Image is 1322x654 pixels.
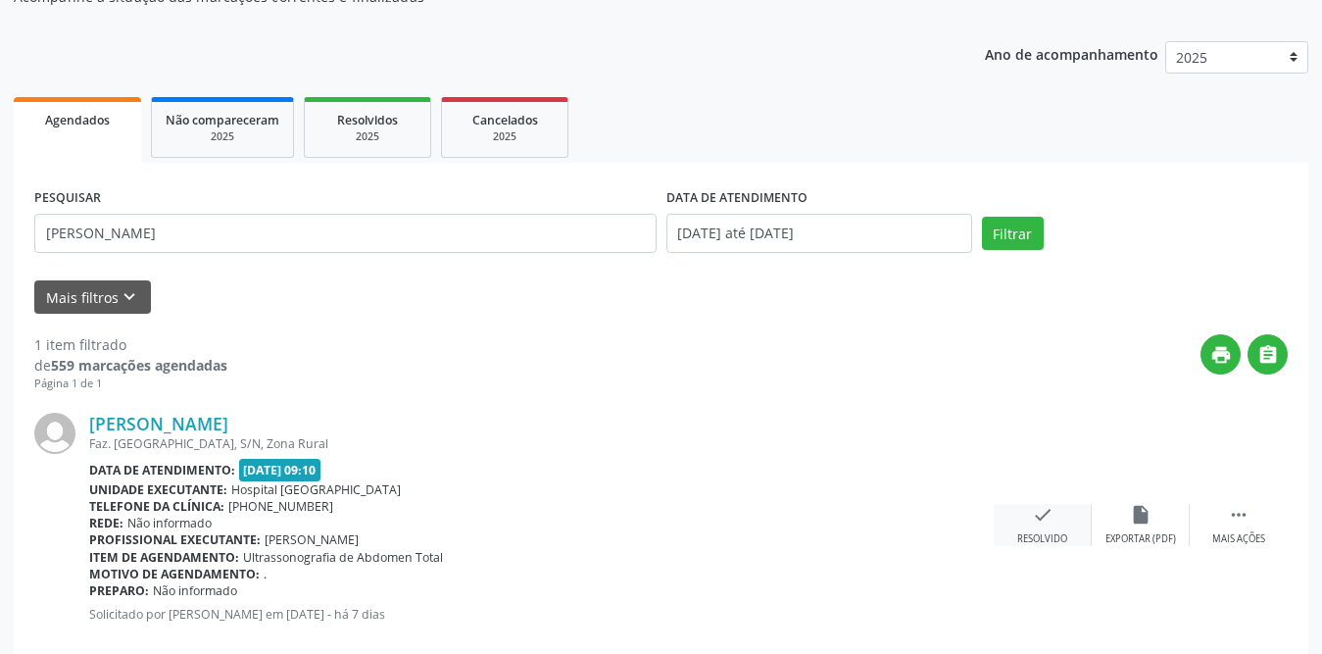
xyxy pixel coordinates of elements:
button: Filtrar [982,217,1044,250]
a: [PERSON_NAME] [89,413,228,434]
b: Telefone da clínica: [89,498,224,515]
div: 2025 [166,129,279,144]
div: 2025 [456,129,554,144]
div: de [34,355,227,376]
span: Resolvidos [337,112,398,128]
label: PESQUISAR [34,183,101,214]
i: check [1032,504,1053,526]
i:  [1228,504,1249,526]
b: Preparo: [89,582,149,599]
input: Selecione um intervalo [666,214,972,253]
div: 1 item filtrado [34,334,227,355]
span: [PERSON_NAME] [265,531,359,548]
span: Não compareceram [166,112,279,128]
button: Mais filtroskeyboard_arrow_down [34,280,151,315]
i: keyboard_arrow_down [119,286,140,308]
span: Agendados [45,112,110,128]
b: Motivo de agendamento: [89,566,260,582]
span: Não informado [127,515,212,531]
input: Nome, CNS [34,214,657,253]
p: Ano de acompanhamento [985,41,1158,66]
span: Ultrassonografia de Abdomen Total [243,549,443,566]
b: Unidade executante: [89,481,227,498]
b: Item de agendamento: [89,549,239,566]
span: Não informado [153,582,237,599]
strong: 559 marcações agendadas [51,356,227,375]
b: Profissional executante: [89,531,261,548]
div: Exportar (PDF) [1105,532,1176,546]
div: Faz. [GEOGRAPHIC_DATA], S/N, Zona Rural [89,435,994,452]
span: [DATE] 09:10 [239,459,321,481]
i:  [1257,344,1279,366]
span: . [264,566,267,582]
div: Mais ações [1212,532,1265,546]
div: Página 1 de 1 [34,376,227,392]
p: Solicitado por [PERSON_NAME] em [DATE] - há 7 dias [89,606,994,623]
span: Cancelados [472,112,538,128]
b: Rede: [89,515,123,531]
div: 2025 [318,129,416,144]
span: Hospital [GEOGRAPHIC_DATA] [231,481,401,498]
button: print [1200,334,1241,375]
i: print [1210,344,1232,366]
b: Data de atendimento: [89,462,235,478]
span: [PHONE_NUMBER] [228,498,333,515]
i: insert_drive_file [1130,504,1151,526]
label: DATA DE ATENDIMENTO [666,183,808,214]
img: img [34,413,75,454]
button:  [1248,334,1288,375]
div: Resolvido [1017,532,1067,546]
